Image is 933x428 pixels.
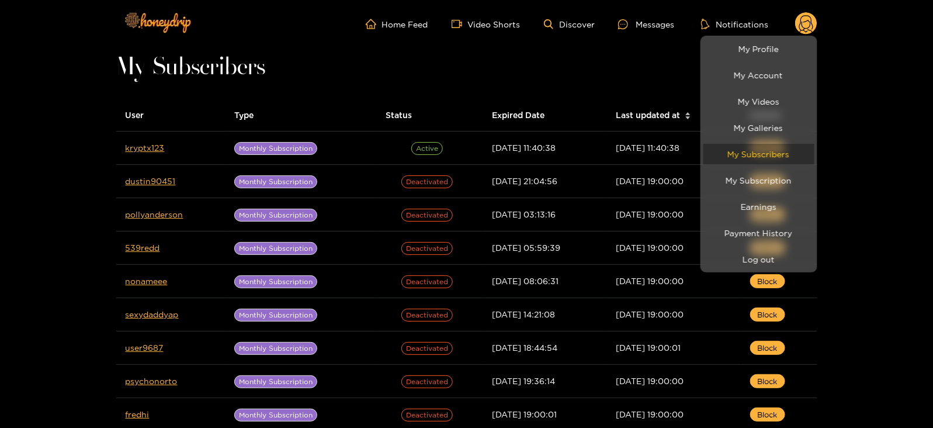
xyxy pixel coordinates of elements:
a: My Videos [703,91,814,112]
a: My Subscription [703,170,814,191]
a: My Galleries [703,118,814,138]
button: Log out [703,249,814,270]
a: My Account [703,65,814,85]
a: My Subscribers [703,144,814,164]
a: Payment History [703,223,814,243]
a: Earnings [703,196,814,217]
a: My Profile [703,39,814,59]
